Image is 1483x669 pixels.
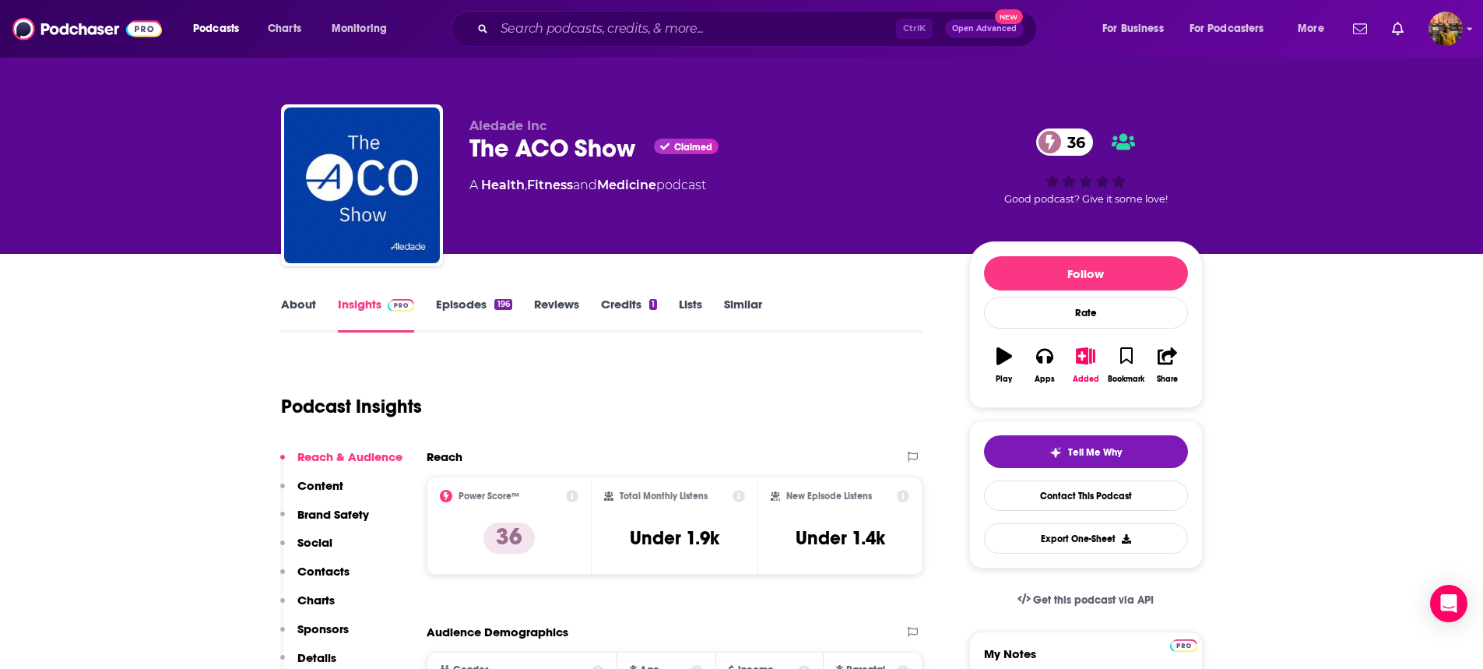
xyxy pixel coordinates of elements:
[12,14,162,44] img: Podchaser - Follow, Share and Rate Podcasts
[984,481,1188,511] a: Contact This Podcast
[674,143,712,151] span: Claimed
[630,526,719,550] h3: Under 1.9k
[436,297,511,333] a: Episodes196
[280,535,332,564] button: Social
[1073,375,1099,384] div: Added
[1035,375,1055,384] div: Apps
[469,118,546,133] span: Aledade Inc
[1170,639,1197,652] img: Podchaser Pro
[1004,193,1168,205] span: Good podcast? Give it some love!
[984,337,1024,393] button: Play
[1157,375,1178,384] div: Share
[597,178,656,192] a: Medicine
[469,176,706,195] div: A podcast
[297,449,402,464] p: Reach & Audience
[1049,446,1062,459] img: tell me why sparkle
[1386,16,1410,42] a: Show notifications dropdown
[281,297,316,333] a: About
[1430,585,1467,622] div: Open Intercom Messenger
[1033,593,1154,607] span: Get this podcast via API
[1005,581,1167,619] a: Get this podcast via API
[281,395,422,418] h1: Podcast Insights
[525,178,527,192] span: ,
[1170,637,1197,652] a: Pro website
[280,507,369,536] button: Brand Safety
[1106,337,1147,393] button: Bookmark
[280,564,350,593] button: Contacts
[1065,337,1105,393] button: Added
[481,178,525,192] a: Health
[297,507,369,522] p: Brand Safety
[984,256,1188,290] button: Follow
[1347,16,1373,42] a: Show notifications dropdown
[1091,16,1183,41] button: open menu
[679,297,702,333] a: Lists
[193,18,239,40] span: Podcasts
[1052,129,1093,156] span: 36
[297,593,335,607] p: Charts
[1429,12,1463,46] span: Logged in as hratnayake
[649,299,657,310] div: 1
[1429,12,1463,46] button: Show profile menu
[984,435,1188,468] button: tell me why sparkleTell Me Why
[280,449,402,478] button: Reach & Audience
[1036,129,1093,156] a: 36
[1147,337,1187,393] button: Share
[1179,16,1287,41] button: open menu
[466,11,1052,47] div: Search podcasts, credits, & more...
[996,375,1012,384] div: Play
[321,16,407,41] button: open menu
[620,491,708,502] h2: Total Monthly Listens
[268,18,301,40] span: Charts
[297,650,336,665] p: Details
[338,297,415,333] a: InsightsPodchaser Pro
[984,297,1188,329] div: Rate
[297,535,332,550] p: Social
[258,16,311,41] a: Charts
[1108,375,1144,384] div: Bookmark
[984,523,1188,554] button: Export One-Sheet
[1298,18,1324,40] span: More
[280,621,349,650] button: Sponsors
[1068,446,1122,459] span: Tell Me Why
[297,621,349,636] p: Sponsors
[1024,337,1065,393] button: Apps
[573,178,597,192] span: and
[332,18,387,40] span: Monitoring
[534,297,579,333] a: Reviews
[427,625,568,639] h2: Audience Demographics
[297,564,350,579] p: Contacts
[724,297,762,333] a: Similar
[786,491,872,502] h2: New Episode Listens
[796,526,885,550] h3: Under 1.4k
[182,16,259,41] button: open menu
[483,523,535,554] p: 36
[427,449,462,464] h2: Reach
[494,299,511,310] div: 196
[494,16,896,41] input: Search podcasts, credits, & more...
[297,478,343,493] p: Content
[1429,12,1463,46] img: User Profile
[284,107,440,263] img: The ACO Show
[896,19,933,39] span: Ctrl K
[601,297,657,333] a: Credits1
[527,178,573,192] a: Fitness
[1287,16,1344,41] button: open menu
[280,478,343,507] button: Content
[969,118,1203,215] div: 36Good podcast? Give it some love!
[388,299,415,312] img: Podchaser Pro
[995,9,1023,24] span: New
[945,19,1024,38] button: Open AdvancedNew
[280,593,335,621] button: Charts
[459,491,519,502] h2: Power Score™
[1102,18,1164,40] span: For Business
[1190,18,1264,40] span: For Podcasters
[952,25,1017,33] span: Open Advanced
